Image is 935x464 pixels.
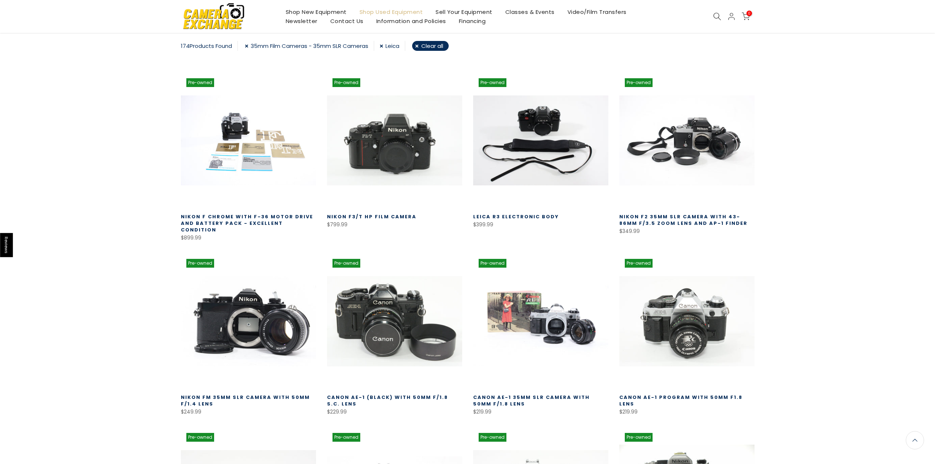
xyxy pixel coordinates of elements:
a: Leica [380,41,405,51]
a: 0 [742,12,750,20]
a: Contact Us [324,16,370,26]
a: Shop Used Equipment [353,7,429,16]
a: Information and Policies [370,16,452,26]
a: Nikon F2 35mm SLR Camera with 43-86mm f/3.5 Zoom Lens and AP-1 Finder [619,213,748,227]
div: $219.99 [473,407,608,416]
div: $229.99 [327,407,462,416]
a: Video/Film Transfers [561,7,633,16]
a: Back to the top [906,431,924,449]
a: Classes & Events [499,7,561,16]
a: 35mm Film Cameras - 35mm SLR Cameras [245,41,374,51]
a: Nikon FM 35mm SLR Camera with 50mm f/1.4 Lens [181,394,310,407]
a: Canon AE-1 (Black) with 50mm f/1.8 S.C. Lens [327,394,448,407]
a: Clear all [412,41,449,51]
a: Newsletter [279,16,324,26]
div: $219.99 [619,407,755,416]
a: Financing [452,16,492,26]
div: $899.99 [181,233,316,242]
div: $249.99 [181,407,316,416]
div: $799.99 [327,220,462,229]
span: 0 [746,11,752,16]
a: Canon AE-1 Program with 50mm F1.8 Lens [619,394,742,407]
div: Products Found [181,41,238,51]
a: Sell Your Equipment [429,7,499,16]
a: Nikon F3/T HP Film Camera [327,213,417,220]
a: Canon AE-1 35mm SLR Camera with 50mm f/1.8 Lens [473,394,590,407]
a: Shop New Equipment [279,7,353,16]
a: Nikon F Chrome with F-36 Motor Drive and Battery Pack - Excellent Condition [181,213,313,233]
span: 174 [181,42,190,50]
a: Leica R3 Electronic Body [473,213,559,220]
div: $349.99 [619,227,755,236]
div: $399.99 [473,220,608,229]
